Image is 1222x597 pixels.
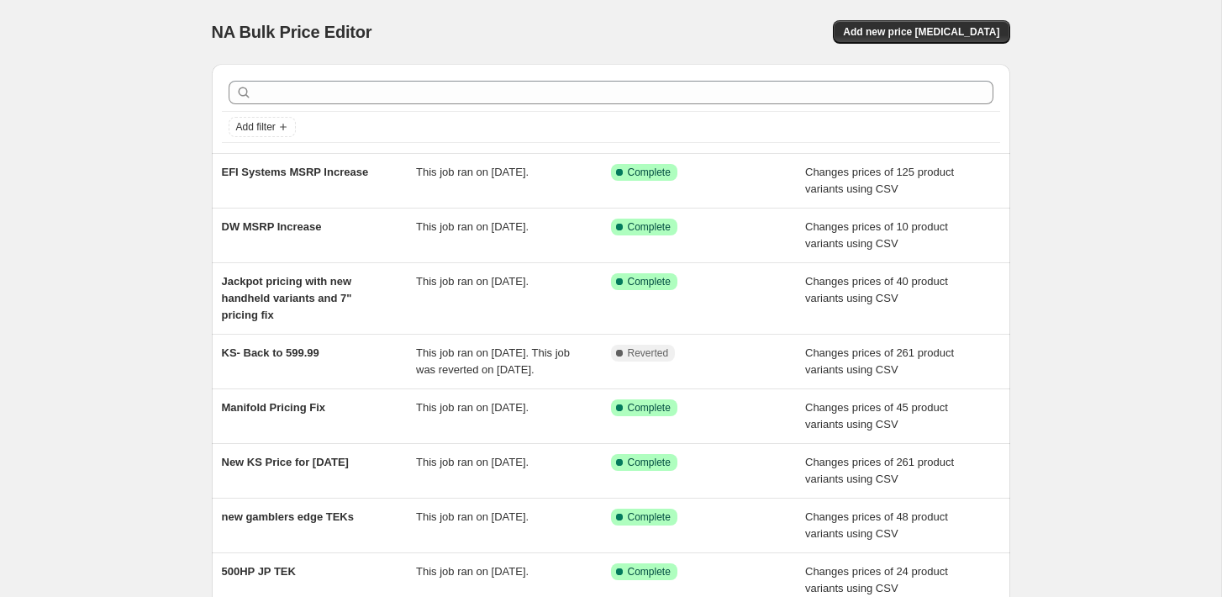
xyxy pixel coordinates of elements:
[805,166,954,195] span: Changes prices of 125 product variants using CSV
[212,23,372,41] span: NA Bulk Price Editor
[416,565,529,578] span: This job ran on [DATE].
[628,456,671,469] span: Complete
[416,510,529,523] span: This job ran on [DATE].
[628,220,671,234] span: Complete
[805,275,948,304] span: Changes prices of 40 product variants using CSV
[628,565,671,579] span: Complete
[628,166,671,179] span: Complete
[416,166,529,178] span: This job ran on [DATE].
[805,510,948,540] span: Changes prices of 48 product variants using CSV
[222,346,319,359] span: KS- Back to 599.99
[843,25,999,39] span: Add new price [MEDICAL_DATA]
[222,510,355,523] span: new gamblers edge TEKs
[628,275,671,288] span: Complete
[628,510,671,524] span: Complete
[416,456,529,468] span: This job ran on [DATE].
[222,565,296,578] span: 500HP JP TEK
[628,401,671,415] span: Complete
[805,565,948,594] span: Changes prices of 24 product variants using CSV
[416,275,529,288] span: This job ran on [DATE].
[222,456,349,468] span: New KS Price for [DATE]
[229,117,296,137] button: Add filter
[416,220,529,233] span: This job ran on [DATE].
[236,120,276,134] span: Add filter
[416,346,570,376] span: This job ran on [DATE]. This job was reverted on [DATE].
[805,456,954,485] span: Changes prices of 261 product variants using CSV
[222,275,352,321] span: Jackpot pricing with new handheld variants and 7" pricing fix
[222,220,322,233] span: DW MSRP Increase
[222,166,369,178] span: EFI Systems MSRP Increase
[805,401,948,431] span: Changes prices of 45 product variants using CSV
[805,220,948,250] span: Changes prices of 10 product variants using CSV
[805,346,954,376] span: Changes prices of 261 product variants using CSV
[628,346,669,360] span: Reverted
[222,401,326,414] span: Manifold Pricing Fix
[833,20,1009,44] button: Add new price [MEDICAL_DATA]
[416,401,529,414] span: This job ran on [DATE].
